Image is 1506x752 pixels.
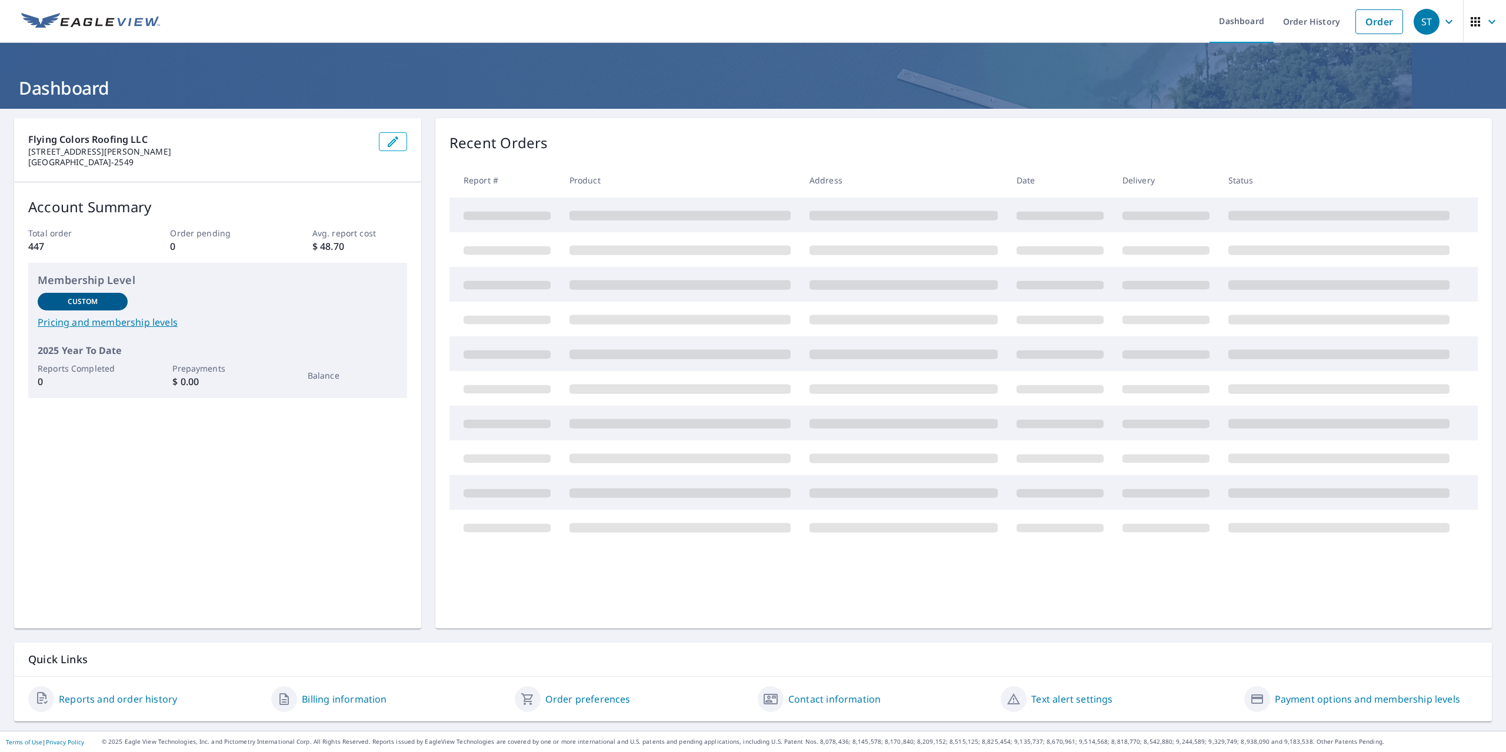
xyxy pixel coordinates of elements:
p: 447 [28,239,123,253]
p: 0 [38,375,128,389]
p: Order pending [170,227,265,239]
a: Reports and order history [59,692,177,706]
p: Account Summary [28,196,407,218]
th: Date [1007,163,1113,198]
a: Terms of Use [6,738,42,746]
p: Total order [28,227,123,239]
a: Pricing and membership levels [38,315,398,329]
th: Product [560,163,800,198]
p: Reports Completed [38,362,128,375]
p: Flying Colors Roofing LLC [28,132,369,146]
p: [GEOGRAPHIC_DATA]-2549 [28,157,369,168]
a: Contact information [788,692,881,706]
th: Delivery [1113,163,1219,198]
img: EV Logo [21,13,160,31]
a: Privacy Policy [46,738,84,746]
a: Order [1355,9,1403,34]
p: [STREET_ADDRESS][PERSON_NAME] [28,146,369,157]
a: Billing information [302,692,387,706]
a: Payment options and membership levels [1275,692,1460,706]
th: Status [1219,163,1459,198]
p: Recent Orders [449,132,548,153]
p: Custom [68,296,98,307]
th: Report # [449,163,560,198]
div: ST [1414,9,1440,35]
p: 0 [170,239,265,253]
p: $ 0.00 [172,375,262,389]
p: Membership Level [38,272,398,288]
p: Quick Links [28,652,1478,667]
p: © 2025 Eagle View Technologies, Inc. and Pictometry International Corp. All Rights Reserved. Repo... [102,737,1500,746]
p: Balance [308,369,398,382]
p: Avg. report cost [312,227,407,239]
p: 2025 Year To Date [38,343,398,357]
a: Text alert settings [1031,692,1112,706]
p: Prepayments [172,362,262,375]
p: $ 48.70 [312,239,407,253]
th: Address [800,163,1007,198]
p: | [6,738,84,746]
h1: Dashboard [14,76,1492,100]
a: Order preferences [545,692,631,706]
